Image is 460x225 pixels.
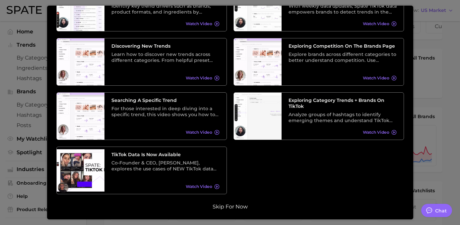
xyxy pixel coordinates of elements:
span: Watch Video [186,21,212,26]
div: Identify key trend drivers such as brands, product formats, and ingredients by leveraging a categ... [111,3,220,15]
h3: Searching A Specific Trend [111,97,220,103]
div: For those interested in deep diving into a specific trend, this video shows you how to search tre... [111,106,220,117]
a: Exploring Category Trends + Brands on TikTokAnalyze groups of hashtags to identify emerging theme... [233,92,404,140]
a: TikTok data is now availableCo-Founder & CEO, [PERSON_NAME], explores the use cases of NEW TikTok... [56,147,227,194]
span: Watch Video [363,130,389,135]
a: Exploring Competition on the Brands PageExplore brands across different categories to better unde... [233,38,404,86]
span: Watch Video [186,184,212,189]
div: Co-Founder & CEO, [PERSON_NAME], explores the use cases of NEW TikTok data and its relationship w... [111,160,220,172]
a: Searching A Specific TrendFor those interested in deep diving into a specific trend, this video s... [56,92,227,140]
h3: TikTok data is now available [111,152,220,157]
div: With weekly data updates, Spate TikTok data empowers brands to detect trends in the earliest stag... [289,3,397,15]
h3: Discovering New Trends [111,43,220,49]
span: Watch Video [363,21,389,26]
button: Skip for now [211,203,250,210]
div: Learn how to discover new trends across different categories. From helpful preset filters to diff... [111,51,220,63]
a: Discovering New TrendsLearn how to discover new trends across different categories. From helpful ... [56,38,227,86]
h3: Exploring Competition on the Brands Page [289,43,397,49]
h3: Exploring Category Trends + Brands on TikTok [289,97,397,109]
span: Watch Video [186,130,212,135]
span: Watch Video [363,75,389,80]
div: Analyze groups of hashtags to identify emerging themes and understand TikTok trends at a higher l... [289,112,397,123]
div: Explore brands across different categories to better understand competition. Use different preset... [289,51,397,63]
span: Watch Video [186,75,212,80]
